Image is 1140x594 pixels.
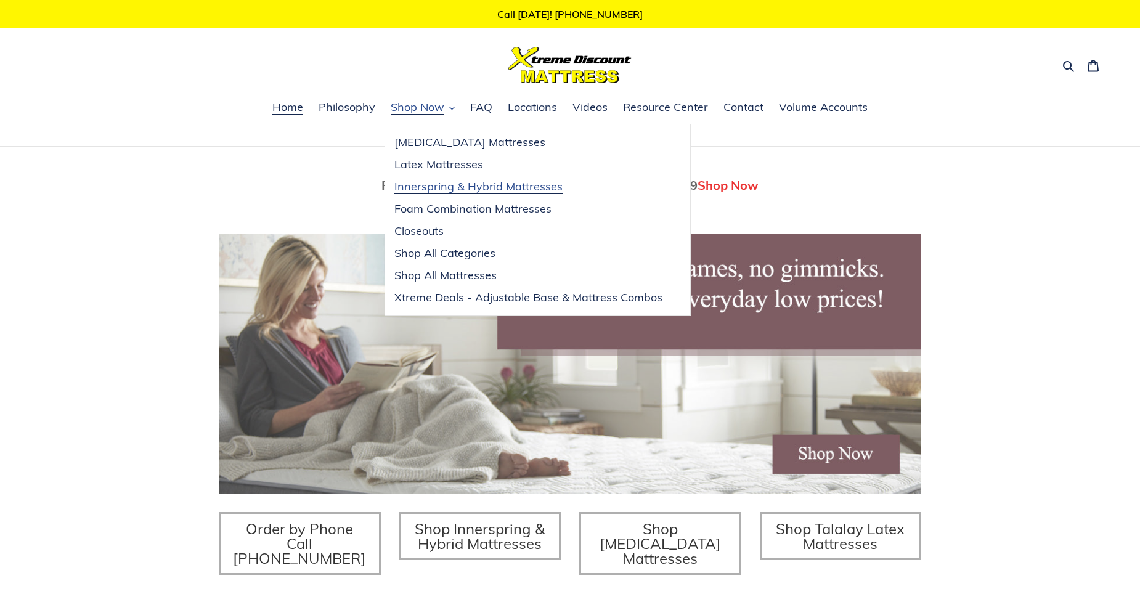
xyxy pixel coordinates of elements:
[385,176,672,198] a: Innerspring & Hybrid Mattresses
[385,287,672,309] a: Xtreme Deals - Adjustable Base & Mattress Combos
[391,100,444,115] span: Shop Now
[385,220,672,242] a: Closeouts
[415,519,545,553] span: Shop Innerspring & Hybrid Mattresses
[600,519,721,568] span: Shop [MEDICAL_DATA] Mattresses
[623,100,708,115] span: Resource Center
[779,100,868,115] span: Volume Accounts
[394,290,662,305] span: Xtreme Deals - Adjustable Base & Mattress Combos
[717,99,770,117] a: Contact
[385,264,672,287] a: Shop All Mattresses
[566,99,614,117] a: Videos
[219,512,381,575] a: Order by Phone Call [PHONE_NUMBER]
[502,99,563,117] a: Locations
[617,99,714,117] a: Resource Center
[385,131,672,153] a: [MEDICAL_DATA] Mattresses
[394,201,552,216] span: Foam Combination Mattresses
[266,99,309,117] a: Home
[394,268,497,283] span: Shop All Mattresses
[233,519,366,568] span: Order by Phone Call [PHONE_NUMBER]
[394,135,545,150] span: [MEDICAL_DATA] Mattresses
[776,519,905,553] span: Shop Talalay Latex Mattresses
[464,99,499,117] a: FAQ
[394,224,444,238] span: Closeouts
[381,177,698,193] span: Fully Adjustable Queen Base With Mattress Only $799
[572,100,608,115] span: Videos
[385,198,672,220] a: Foam Combination Mattresses
[470,100,492,115] span: FAQ
[394,246,495,261] span: Shop All Categories
[385,99,461,117] button: Shop Now
[319,100,375,115] span: Philosophy
[312,99,381,117] a: Philosophy
[385,242,672,264] a: Shop All Categories
[219,234,921,494] img: herobannermay2022-1652879215306_1200x.jpg
[698,177,759,193] span: Shop Now
[385,153,672,176] a: Latex Mattresses
[760,512,922,560] a: Shop Talalay Latex Mattresses
[508,100,557,115] span: Locations
[508,47,632,83] img: Xtreme Discount Mattress
[579,512,741,575] a: Shop [MEDICAL_DATA] Mattresses
[394,157,483,172] span: Latex Mattresses
[272,100,303,115] span: Home
[399,512,561,560] a: Shop Innerspring & Hybrid Mattresses
[394,179,563,194] span: Innerspring & Hybrid Mattresses
[723,100,763,115] span: Contact
[773,99,874,117] a: Volume Accounts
